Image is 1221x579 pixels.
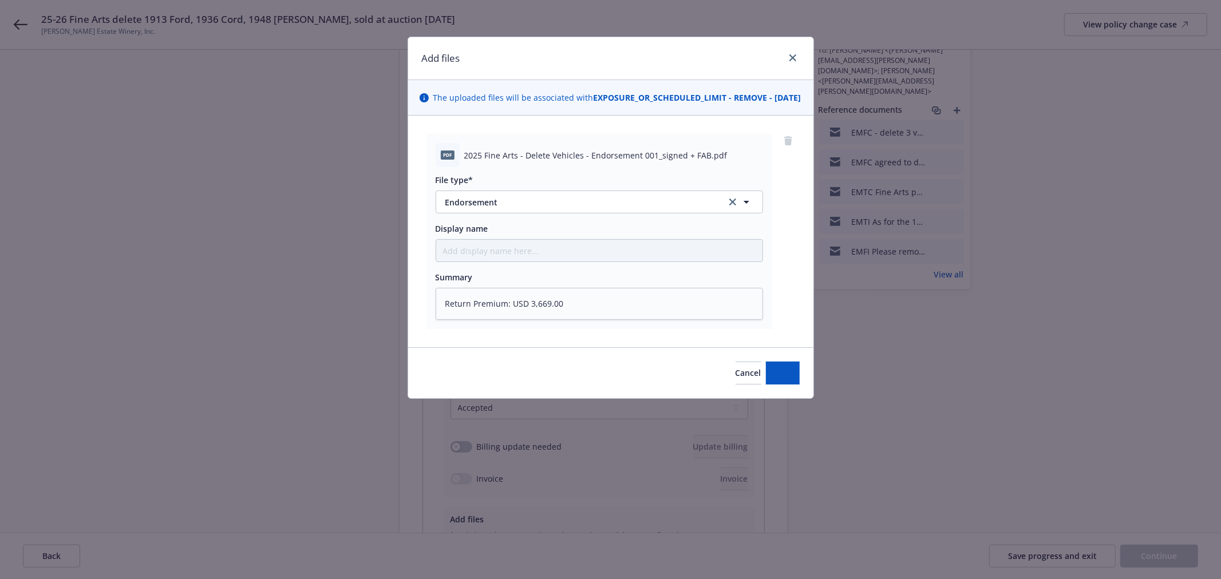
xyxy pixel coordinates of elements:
span: Display name [436,223,488,234]
h1: Add files [422,51,460,66]
button: Add files [766,362,800,384]
button: Endorsementclear selection [436,191,763,213]
strong: EXPOSURE_OR_SCHEDULED_LIMIT - REMOVE - [DATE] [594,92,801,103]
span: Endorsement [445,196,710,208]
a: remove [781,134,795,148]
textarea: Return Premium: USD 3,669.00 [436,288,763,319]
button: Cancel [736,362,761,384]
a: close [786,51,800,65]
span: Add files [766,367,800,378]
span: Cancel [736,367,761,378]
span: The uploaded files will be associated with [433,92,801,104]
span: 2025 Fine Arts - Delete Vehicles - Endorsement 001_signed + FAB.pdf [464,149,728,161]
span: Summary [436,272,473,283]
span: File type* [436,175,473,185]
input: Add display name here... [436,240,762,261]
span: pdf [441,150,455,159]
a: clear selection [726,195,740,209]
